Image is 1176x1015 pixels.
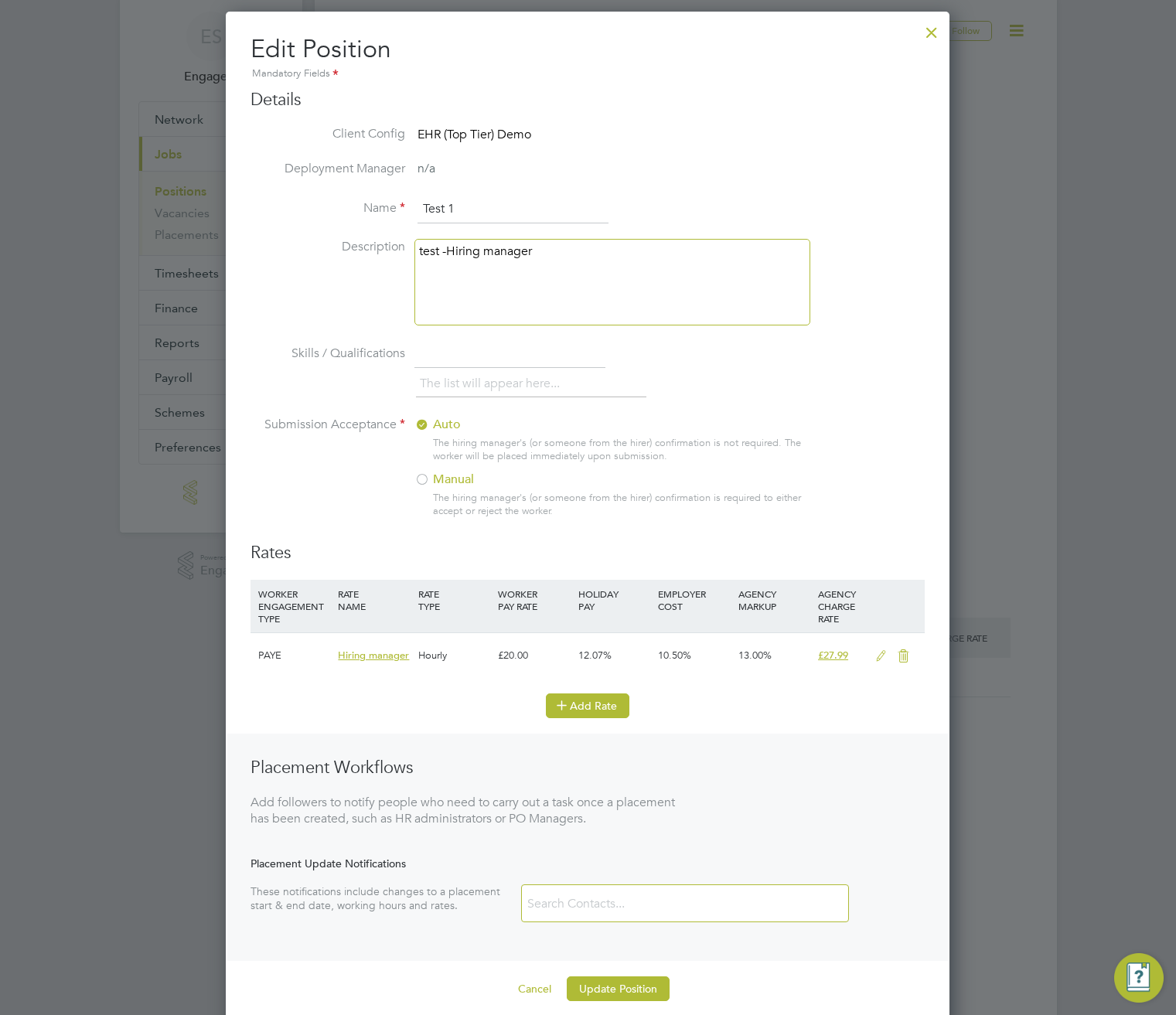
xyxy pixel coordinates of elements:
[414,633,494,678] div: Hourly
[738,649,772,662] span: 13.00%
[814,580,868,632] div: AGENCY CHARGE RATE
[506,976,564,1001] button: Cancel
[251,417,405,433] label: Submission Acceptance
[251,795,676,827] div: Add followers to notify people who need to carry out a task once a placement has been created, su...
[735,580,814,620] div: AGENCY MARKUP
[578,649,612,662] span: 12.07%
[494,633,574,678] div: £20.00
[433,492,809,518] div: The hiring manager's (or someone from the hirer) confirmation is required to either accept or rej...
[251,884,521,912] div: These notifications include changes to a placement start & end date, working hours and rates.
[567,976,670,1001] button: Update Position
[418,196,608,223] input: Position name
[433,437,809,463] div: The hiring manager's (or someone from the hirer) confirmation is not required. The worker will be...
[414,580,494,620] div: RATE TYPE
[654,580,734,620] div: EMPLOYER COST
[251,542,925,564] h3: Rates
[251,126,405,142] label: Client Config
[254,580,334,632] div: WORKER ENGAGEMENT TYPE
[574,580,654,620] div: HOLIDAY PAY
[251,89,925,111] h3: Details
[419,244,806,260] p: test -Hiring manager
[251,161,405,177] label: Deployment Manager
[251,239,405,255] label: Description
[658,649,691,662] span: 10.50%
[251,66,925,83] div: Mandatory Fields
[420,373,566,394] li: The list will appear here...
[251,346,405,362] label: Skills / Qualifications
[546,693,629,718] button: Add Rate
[251,200,405,216] label: Name
[522,891,706,918] input: Search Contacts...
[251,757,676,779] h3: Placement Workflows
[418,161,435,176] span: n/a
[1114,953,1164,1003] button: Engage Resource Center
[414,417,797,433] label: Auto
[251,857,925,870] div: Placement Update Notifications
[338,649,409,662] span: Hiring manager
[254,633,334,678] div: PAYE
[334,580,414,620] div: RATE NAME
[418,127,531,142] span: EHR (Top Tier) Demo
[414,472,797,488] label: Manual
[494,580,574,620] div: WORKER PAY RATE
[251,33,925,83] h2: Edit Position
[818,649,848,662] span: £27.99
